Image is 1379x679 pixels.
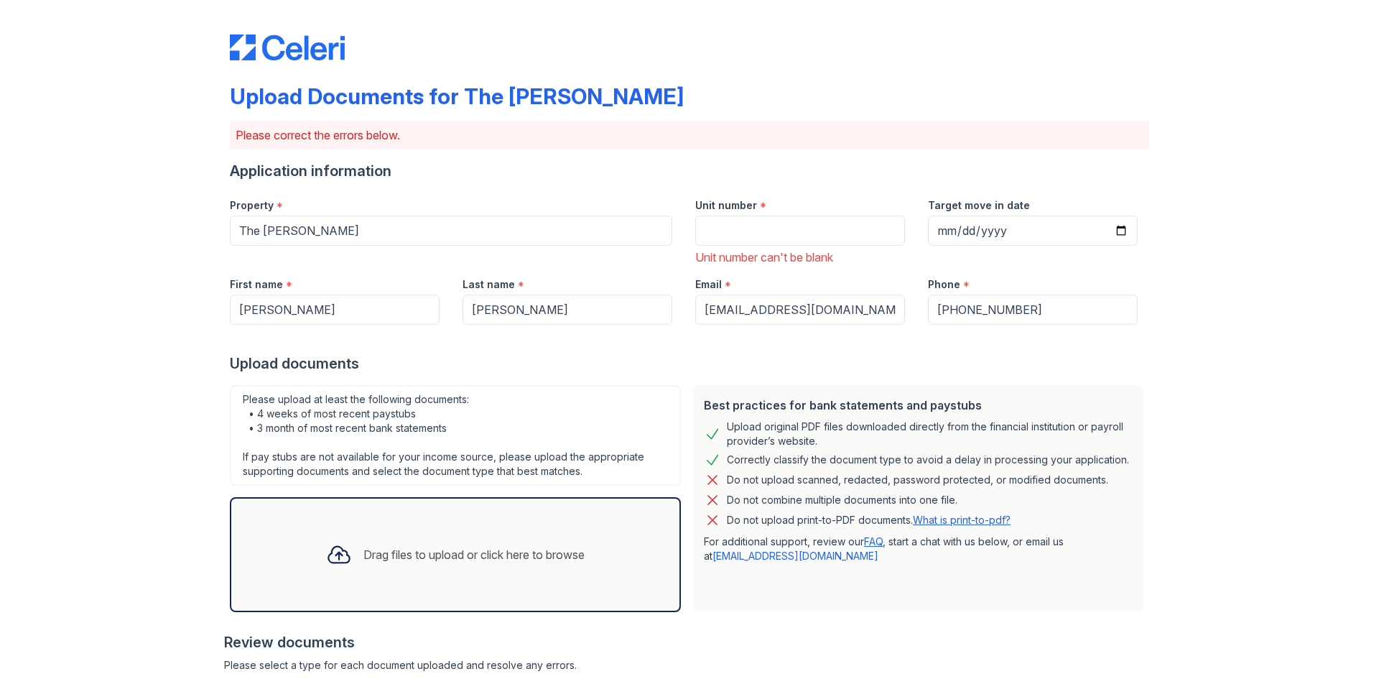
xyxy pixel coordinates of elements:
[704,397,1132,414] div: Best practices for bank statements and paystubs
[864,535,883,548] a: FAQ
[913,514,1011,526] a: What is print-to-pdf?
[727,491,957,509] div: Do not combine multiple documents into one file.
[230,385,681,486] div: Please upload at least the following documents: • 4 weeks of most recent paystubs • 3 month of mo...
[695,198,757,213] label: Unit number
[712,550,878,562] a: [EMAIL_ADDRESS][DOMAIN_NAME]
[224,632,1149,652] div: Review documents
[928,198,1030,213] label: Target move in date
[463,277,515,292] label: Last name
[695,249,905,266] div: Unit number can't be blank
[727,451,1129,468] div: Correctly classify the document type to avoid a delay in processing your application.
[224,658,1149,673] div: Please select a type for each document uploaded and resolve any errors.
[928,277,960,292] label: Phone
[230,354,1149,374] div: Upload documents
[695,277,722,292] label: Email
[230,34,345,60] img: CE_Logo_Blue-a8612792a0a2168367f1c8372b55b34899dd931a85d93a1a3d3e32e68fde9ad4.png
[363,546,585,563] div: Drag files to upload or click here to browse
[727,513,1011,527] p: Do not upload print-to-PDF documents.
[236,126,1143,144] p: Please correct the errors below.
[230,83,684,109] div: Upload Documents for The [PERSON_NAME]
[727,471,1108,489] div: Do not upload scanned, redacted, password protected, or modified documents.
[230,198,274,213] label: Property
[230,277,283,292] label: First name
[230,161,1149,181] div: Application information
[704,535,1132,563] p: For additional support, review our , start a chat with us below, or email us at
[727,420,1132,448] div: Upload original PDF files downloaded directly from the financial institution or payroll provider’...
